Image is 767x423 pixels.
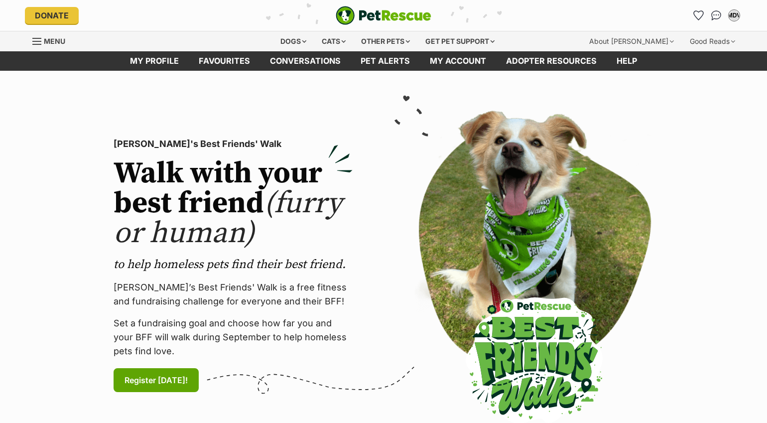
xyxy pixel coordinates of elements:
[114,185,342,252] span: (furry or human)
[114,281,353,308] p: [PERSON_NAME]’s Best Friends' Walk is a free fitness and fundraising challenge for everyone and t...
[25,7,79,24] a: Donate
[351,51,420,71] a: Pet alerts
[729,10,739,20] div: MDV
[336,6,431,25] a: PetRescue
[125,374,188,386] span: Register [DATE]!
[260,51,351,71] a: conversations
[582,31,681,51] div: About [PERSON_NAME]
[114,368,199,392] a: Register [DATE]!
[711,10,722,20] img: chat-41dd97257d64d25036548639549fe6c8038ab92f7586957e7f3b1b290dea8141.svg
[114,159,353,249] h2: Walk with your best friend
[354,31,417,51] div: Other pets
[683,31,742,51] div: Good Reads
[114,316,353,358] p: Set a fundraising goal and choose how far you and your BFF will walk during September to help hom...
[44,37,65,45] span: Menu
[32,31,72,49] a: Menu
[690,7,742,23] ul: Account quick links
[189,51,260,71] a: Favourites
[273,31,313,51] div: Dogs
[708,7,724,23] a: Conversations
[418,31,502,51] div: Get pet support
[726,7,742,23] button: My account
[315,31,353,51] div: Cats
[120,51,189,71] a: My profile
[336,6,431,25] img: logo-e224e6f780fb5917bec1dbf3a21bbac754714ae5b6737aabdf751b685950b380.svg
[690,7,706,23] a: Favourites
[607,51,647,71] a: Help
[114,257,353,273] p: to help homeless pets find their best friend.
[496,51,607,71] a: Adopter resources
[420,51,496,71] a: My account
[114,137,353,151] p: [PERSON_NAME]'s Best Friends' Walk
